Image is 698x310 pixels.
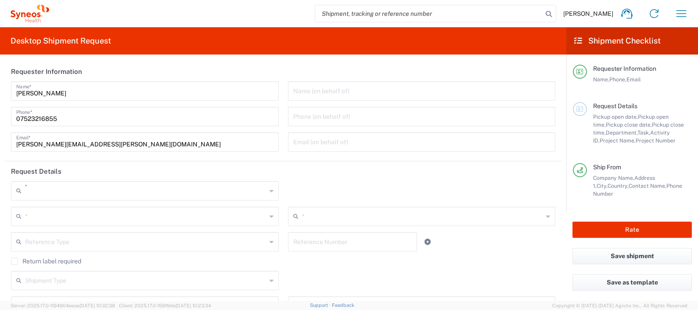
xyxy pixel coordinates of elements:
[608,182,629,189] span: Country,
[563,10,613,18] span: [PERSON_NAME]
[572,248,692,264] button: Save shipment
[552,302,687,310] span: Copyright © [DATE]-[DATE] Agistix Inc., All Rights Reserved
[593,102,637,109] span: Request Details
[332,303,354,308] a: Feedback
[593,76,609,83] span: Name,
[606,121,652,128] span: Pickup close date,
[315,5,543,22] input: Shipment, tracking or reference number
[119,303,211,308] span: Client: 2025.17.0-159f9de
[593,65,656,72] span: Requester Information
[572,222,692,238] button: Rate
[593,164,621,171] span: Ship From
[11,67,82,76] h2: Requester Information
[637,129,650,136] span: Task,
[11,303,115,308] span: Server: 2025.17.0-1194904eeae
[11,36,111,46] h2: Desktop Shipment Request
[421,236,434,248] a: Add Reference
[597,182,608,189] span: City,
[600,137,636,144] span: Project Name,
[606,129,637,136] span: Department,
[11,258,81,265] label: Return label required
[609,76,626,83] span: Phone,
[176,303,211,308] span: [DATE] 10:23:34
[629,182,666,189] span: Contact Name,
[11,167,61,176] h2: Request Details
[574,36,661,46] h2: Shipment Checklist
[626,76,641,83] span: Email
[636,137,676,144] span: Project Number
[79,303,115,308] span: [DATE] 10:32:38
[310,303,332,308] a: Support
[593,175,634,181] span: Company Name,
[572,274,692,291] button: Save as template
[593,113,638,120] span: Pickup open date,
